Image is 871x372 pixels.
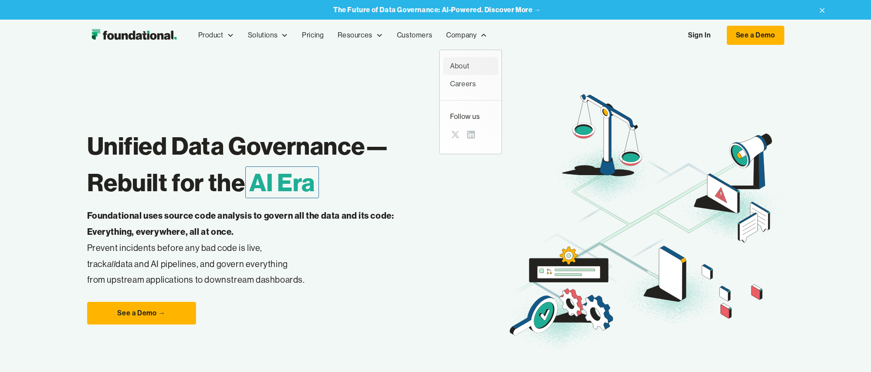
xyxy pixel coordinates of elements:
div: Company [439,21,494,50]
a: Pricing [295,21,331,50]
div: Resources [331,21,390,50]
a: The Future of Data Governance: AI-Powered. Discover More → [333,6,541,14]
div: Follow us [450,111,491,122]
div: About [450,61,491,72]
h1: Unified Data Governance— Rebuilt for the [87,128,505,201]
p: Prevent incidents before any bad code is live, track data and AI pipelines, and govern everything... [87,208,422,288]
a: See a Demo [727,26,784,45]
a: home [87,27,181,44]
div: Company [446,30,477,41]
div: Product [198,30,224,41]
a: See a Demo → [87,302,196,325]
a: About [443,57,498,75]
em: all [107,258,116,269]
strong: The Future of Data Governance: AI-Powered. Discover More → [333,5,541,14]
a: Customers [390,21,439,50]
nav: Company [439,50,502,154]
img: Foundational Logo [87,27,181,44]
div: Solutions [248,30,278,41]
div: Solutions [241,21,295,50]
a: Sign In [679,26,719,44]
iframe: Chat Widget [827,330,871,372]
div: Product [191,21,241,50]
span: AI Era [245,166,319,198]
div: Careers [450,78,491,90]
a: Careers [443,75,498,93]
div: Resources [338,30,372,41]
strong: Foundational uses source code analysis to govern all the data and its code: Everything, everywher... [87,210,394,237]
